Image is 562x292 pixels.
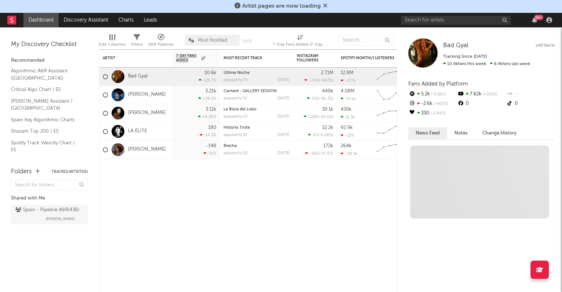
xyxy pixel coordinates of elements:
[103,56,158,60] div: Artist
[224,78,248,82] div: popularity: 74
[273,40,327,49] div: 7-Day Fans Added (7-Day Fans Added)
[224,56,278,60] div: Most Recent Track
[113,13,139,27] a: Charts
[536,42,555,49] button: Untrack
[277,96,289,101] div: [DATE]
[11,180,88,190] input: Search for folders...
[11,67,80,82] a: Algorithmic A&R Assistant ([GEOGRAPHIC_DATA])
[475,127,524,139] button: Change History
[52,170,88,174] button: Tracked Artists(5)
[374,122,406,141] svg: Chart title
[206,107,216,112] div: 3.11k
[323,3,327,9] span: Dismiss
[429,111,446,115] span: -2.94 %
[506,99,555,109] div: 0
[99,40,125,49] div: Edit Columns
[199,78,216,83] div: +25.7 %
[11,86,80,94] a: Critical Algo Chart / ES
[432,102,448,106] span: -962 %
[457,90,506,99] div: 7.62k
[148,31,174,52] div: A&R Pipeline
[305,151,333,156] div: ( )
[205,89,216,94] div: 3.21k
[224,115,247,119] div: popularity: 53
[128,92,166,98] a: [PERSON_NAME]
[401,16,511,25] input: Search for artists
[321,71,333,75] div: 2.71M
[312,97,318,101] span: 415
[11,40,88,49] div: My Discovery Checklist
[443,62,530,66] span: 8.4k fans last week
[11,205,88,224] a: Spain - Pipeline A&R(436)[PERSON_NAME]
[408,90,457,99] div: 5.2k
[11,56,88,65] div: Recommended
[131,31,143,52] div: Filters
[277,115,289,119] div: [DATE]
[128,110,166,116] a: [PERSON_NAME]
[408,109,457,118] div: 330
[206,144,216,148] div: -148
[224,96,247,101] div: popularity: 52
[128,73,147,80] a: Bad Gyal
[224,89,289,93] div: Cantaré - GALLERY SESSION
[11,97,80,112] a: [PERSON_NAME] Assistant / [GEOGRAPHIC_DATA]
[99,31,125,52] div: Edit Columns
[341,78,356,83] div: -277k
[322,89,333,94] div: 449k
[224,151,248,155] div: popularity: 50
[408,81,468,87] span: Fans Added by Platform
[11,127,80,135] a: Shazam Top 200 / ES
[341,151,357,156] div: -28.5k
[374,86,406,104] svg: Chart title
[297,54,322,62] div: Instagram Followers
[374,104,406,122] svg: Chart title
[408,127,447,139] button: News Feed
[224,144,237,148] a: Brecha
[304,78,333,83] div: ( )
[457,99,506,109] div: 0
[198,38,227,43] span: Most Notified
[11,194,88,203] div: Shared with Me
[11,139,80,154] a: Spotify Track Velocity Chart / ES
[208,125,216,130] div: 180
[277,78,289,82] div: [DATE]
[341,107,352,112] div: 439k
[224,71,289,75] div: Última Noche
[532,17,537,23] button: 99+
[224,144,289,148] div: Brecha
[447,127,475,139] button: Notes
[46,215,75,223] span: [PERSON_NAME]
[313,133,318,137] span: 47
[341,89,355,94] div: 4.08M
[198,114,216,119] div: +8.28 %
[341,56,396,60] div: Spotify Monthly Listeners
[198,96,216,101] div: +28.2 %
[506,90,555,99] div: --
[308,115,318,119] span: 1.22k
[341,96,356,101] div: 74.6k
[242,39,252,43] button: Save
[11,116,80,124] a: Spain Key Algorithmic Charts
[200,133,216,137] div: -14.3 %
[176,54,199,62] span: 7-Day Fans Added
[322,107,333,112] div: 39.1k
[148,40,174,49] div: A&R Pipeline
[430,92,446,96] span: -3.18 %
[322,125,333,130] div: 32.2k
[224,89,277,93] a: Cantaré - GALLERY SESSION
[443,54,487,59] span: Tracking Since: [DATE]
[319,97,332,101] span: -56.3 %
[319,133,332,137] span: -4.08 %
[128,128,147,134] a: LA ÉLITE
[277,151,289,155] div: [DATE]
[304,114,333,119] div: ( )
[374,141,406,159] svg: Chart title
[534,15,543,20] div: 99 +
[374,68,406,86] svg: Chart title
[224,133,247,137] div: popularity: 32
[319,152,332,156] span: -14.4 %
[224,107,289,111] div: La Boca del Lobo
[319,115,332,119] span: -29.6 %
[323,144,333,148] div: 172k
[482,92,498,96] span: +220 %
